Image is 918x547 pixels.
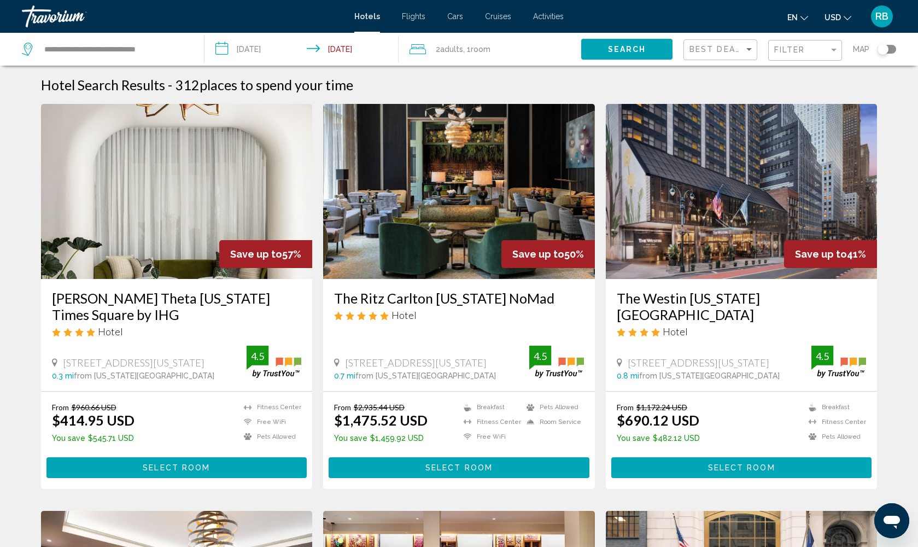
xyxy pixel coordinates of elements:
[334,434,367,443] span: You save
[447,12,463,21] a: Cars
[611,460,872,472] a: Select Room
[463,42,490,57] span: , 1
[52,325,302,337] div: 4 star Hotel
[334,309,584,321] div: 5 star Hotel
[41,104,313,279] img: Hotel image
[617,434,700,443] p: $482.12 USD
[617,290,867,323] a: The Westin [US_STATE] [GEOGRAPHIC_DATA]
[399,33,581,66] button: Travelers: 2 adults, 0 children
[617,403,634,412] span: From
[52,412,135,428] ins: $414.95 USD
[868,5,896,28] button: User Menu
[512,248,564,260] span: Save up to
[811,350,833,363] div: 4.5
[329,457,589,478] button: Select Room
[639,371,780,380] span: from [US_STATE][GEOGRAPHIC_DATA]
[52,434,85,443] span: You save
[636,403,687,412] del: $1,172.24 USD
[458,403,521,412] li: Breakfast
[329,460,589,472] a: Select Room
[501,240,595,268] div: 50%
[663,325,688,337] span: Hotel
[611,457,872,478] button: Select Room
[803,432,866,441] li: Pets Allowed
[529,350,551,363] div: 4.5
[581,39,673,59] button: Search
[787,9,808,25] button: Change language
[355,371,496,380] span: from [US_STATE][GEOGRAPHIC_DATA]
[46,457,307,478] button: Select Room
[52,290,302,323] a: [PERSON_NAME] Theta [US_STATE] Times Square by IHG
[458,432,521,441] li: Free WiFi
[803,417,866,427] li: Fitness Center
[869,44,896,54] button: Toggle map
[52,403,69,412] span: From
[175,77,353,93] h2: 312
[334,290,584,306] a: The Ritz Carlton [US_STATE] NoMad
[63,357,204,369] span: [STREET_ADDRESS][US_STATE]
[345,357,487,369] span: [STREET_ADDRESS][US_STATE]
[247,350,268,363] div: 4.5
[204,33,398,66] button: Check-in date: Nov 30, 2025 Check-out date: Dec 2, 2025
[323,104,595,279] img: Hotel image
[608,45,646,54] span: Search
[768,39,842,62] button: Filter
[628,357,769,369] span: [STREET_ADDRESS][US_STATE]
[334,403,351,412] span: From
[875,11,888,22] span: RB
[238,417,301,427] li: Free WiFi
[471,45,490,54] span: Room
[803,403,866,412] li: Breakfast
[168,77,172,93] span: -
[458,417,521,427] li: Fitness Center
[247,346,301,378] img: trustyou-badge.svg
[238,403,301,412] li: Fitness Center
[425,464,493,473] span: Select Room
[354,403,405,412] del: $2,935.44 USD
[617,412,699,428] ins: $690.12 USD
[606,104,878,279] img: Hotel image
[98,325,123,337] span: Hotel
[354,12,380,21] a: Hotels
[825,9,851,25] button: Change currency
[617,434,650,443] span: You save
[825,13,841,22] span: USD
[41,77,165,93] h1: Hotel Search Results
[853,42,869,57] span: Map
[617,371,639,380] span: 0.8 mi
[334,371,355,380] span: 0.7 mi
[402,12,425,21] a: Flights
[230,248,282,260] span: Save up to
[689,45,754,55] mat-select: Sort by
[143,464,210,473] span: Select Room
[485,12,511,21] a: Cruises
[774,45,805,54] span: Filter
[52,371,74,380] span: 0.3 mi
[22,5,343,27] a: Travorium
[787,13,798,22] span: en
[811,346,866,378] img: trustyou-badge.svg
[533,12,564,21] a: Activities
[334,434,428,443] p: $1,459.92 USD
[689,45,747,54] span: Best Deals
[617,325,867,337] div: 4 star Hotel
[238,432,301,441] li: Pets Allowed
[521,403,584,412] li: Pets Allowed
[200,77,353,93] span: places to spend your time
[46,460,307,472] a: Select Room
[440,45,463,54] span: Adults
[529,346,584,378] img: trustyou-badge.svg
[436,42,463,57] span: 2
[334,412,428,428] ins: $1,475.52 USD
